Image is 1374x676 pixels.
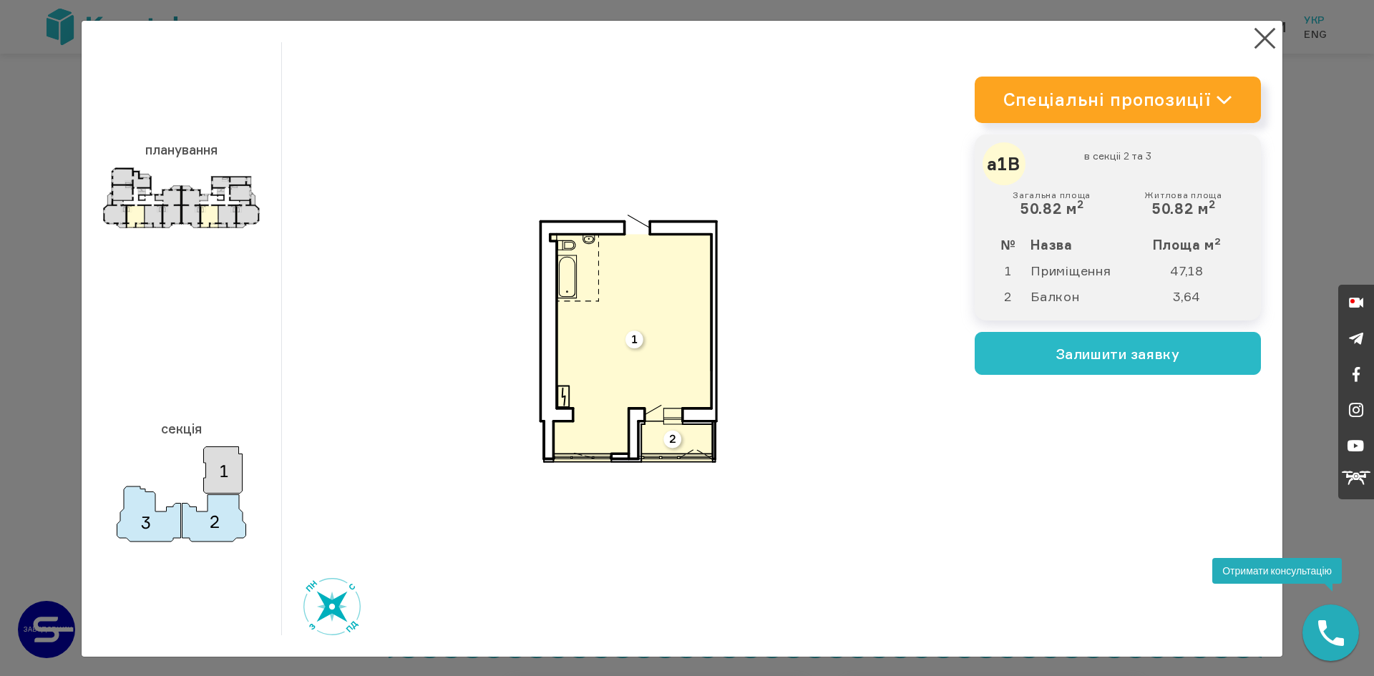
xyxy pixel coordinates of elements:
[1139,258,1249,283] td: 47,18
[1209,197,1216,211] sup: 2
[1251,24,1279,52] button: Close
[986,258,1030,283] td: 1
[986,232,1030,258] th: №
[1030,232,1138,258] th: Назва
[1139,283,1249,309] td: 3,64
[539,215,718,463] img: a1v.svg
[986,283,1030,309] td: 2
[1013,190,1091,200] small: Загальна площа
[1144,190,1222,200] small: Житлова площа
[1212,558,1342,584] div: Отримати консультацію
[983,142,1025,185] div: а1В
[103,414,260,443] h3: секція
[1030,258,1138,283] td: Приміщення
[1144,190,1222,217] div: 50.82 м
[1013,190,1091,217] div: 50.82 м
[1077,197,1084,211] sup: 2
[990,150,1246,162] small: в секціі 2 та 3
[975,332,1261,375] button: Залишити заявку
[1030,283,1138,309] td: Балкон
[103,135,260,164] h3: планування
[1139,232,1249,258] th: Площа м
[1214,235,1222,247] sup: 2
[975,77,1261,123] a: Спеціальні пропозиції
